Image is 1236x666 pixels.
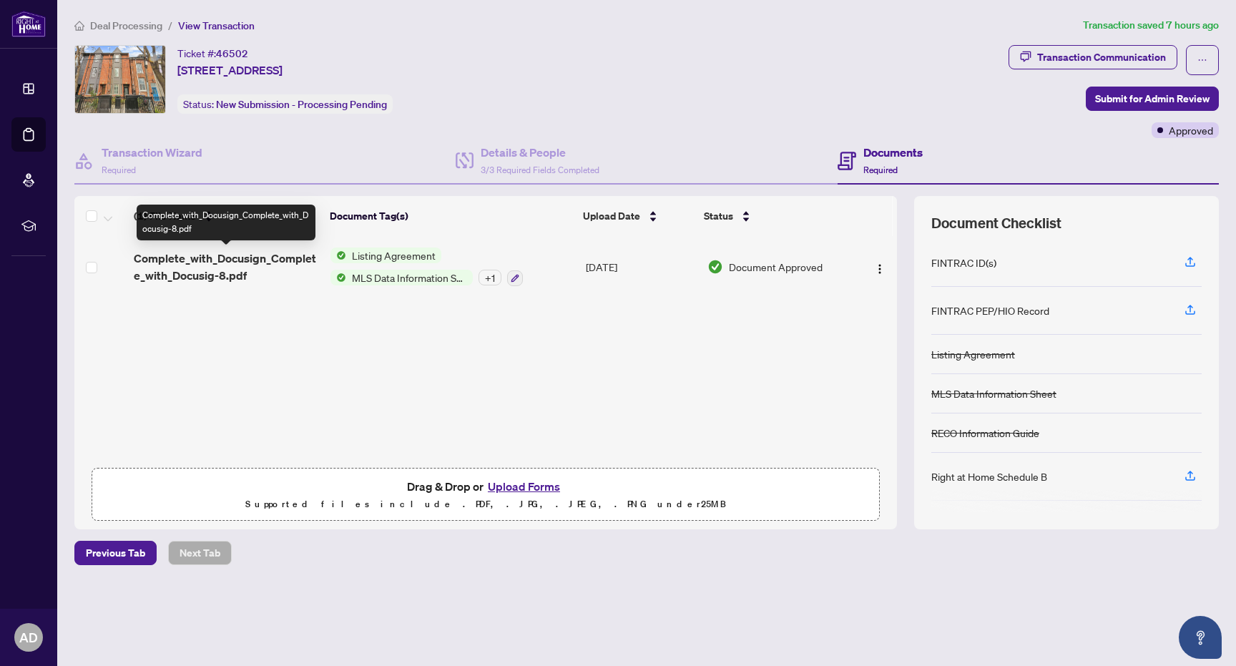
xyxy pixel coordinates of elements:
[11,11,46,37] img: logo
[178,19,255,32] span: View Transaction
[931,255,996,270] div: FINTRAC ID(s)
[1179,616,1222,659] button: Open asap
[101,496,870,513] p: Supported files include .PDF, .JPG, .JPEG, .PNG under 25 MB
[168,17,172,34] li: /
[102,144,202,161] h4: Transaction Wizard
[216,47,248,60] span: 46502
[931,386,1056,401] div: MLS Data Information Sheet
[931,346,1015,362] div: Listing Agreement
[1037,46,1166,69] div: Transaction Communication
[324,196,578,236] th: Document Tag(s)
[863,144,923,161] h4: Documents
[479,270,501,285] div: + 1
[177,62,283,79] span: [STREET_ADDRESS]
[216,98,387,111] span: New Submission - Processing Pending
[481,144,599,161] h4: Details & People
[134,208,196,224] span: (1) File Name
[346,248,441,263] span: Listing Agreement
[704,208,733,224] span: Status
[128,196,324,236] th: (1) File Name
[1095,87,1210,110] span: Submit for Admin Review
[102,165,136,175] span: Required
[1009,45,1177,69] button: Transaction Communication
[92,469,879,521] span: Drag & Drop orUpload FormsSupported files include .PDF, .JPG, .JPEG, .PNG under25MB
[330,270,346,285] img: Status Icon
[931,425,1039,441] div: RECO Information Guide
[74,21,84,31] span: home
[346,270,473,285] span: MLS Data Information Sheet
[931,303,1049,318] div: FINTRAC PEP/HIO Record
[1197,55,1207,65] span: ellipsis
[484,477,564,496] button: Upload Forms
[330,248,523,286] button: Status IconListing AgreementStatus IconMLS Data Information Sheet+1
[707,259,723,275] img: Document Status
[481,165,599,175] span: 3/3 Required Fields Completed
[177,94,393,114] div: Status:
[577,196,698,236] th: Upload Date
[874,263,886,275] img: Logo
[1169,122,1213,138] span: Approved
[86,542,145,564] span: Previous Tab
[75,46,165,113] img: IMG-C12310796_1.jpg
[330,248,346,263] img: Status Icon
[1086,87,1219,111] button: Submit for Admin Review
[729,259,823,275] span: Document Approved
[90,19,162,32] span: Deal Processing
[1083,17,1219,34] article: Transaction saved 7 hours ago
[137,205,315,240] div: Complete_with_Docusign_Complete_with_Docusig-8.pdf
[868,255,891,278] button: Logo
[583,208,640,224] span: Upload Date
[177,45,248,62] div: Ticket #:
[698,196,850,236] th: Status
[863,165,898,175] span: Required
[168,541,232,565] button: Next Tab
[407,477,564,496] span: Drag & Drop or
[134,250,319,284] span: Complete_with_Docusign_Complete_with_Docusig-8.pdf
[74,541,157,565] button: Previous Tab
[931,469,1047,484] div: Right at Home Schedule B
[931,213,1061,233] span: Document Checklist
[580,236,702,298] td: [DATE]
[19,627,38,647] span: AD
